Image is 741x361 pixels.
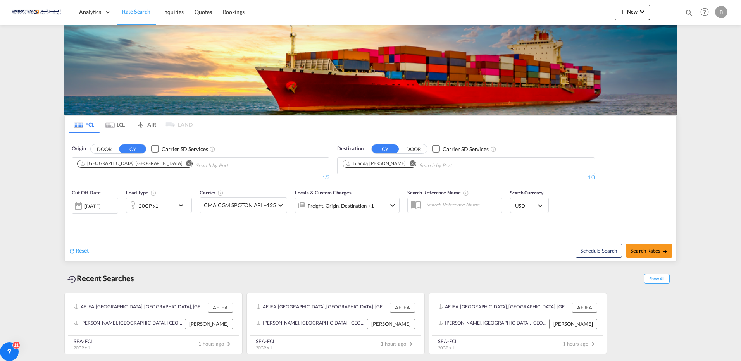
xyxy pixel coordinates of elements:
[131,116,162,133] md-tab-item: AIR
[100,116,131,133] md-tab-item: LCL
[572,303,597,313] div: AEJEA
[72,145,86,153] span: Origin
[422,199,502,210] input: Search Reference Name
[345,160,407,167] div: Press delete to remove this chip.
[139,200,159,211] div: 20GP x1
[126,198,192,213] div: 20GP x1icon-chevron-down
[367,319,415,329] div: [PERSON_NAME]
[576,244,622,258] button: Note: By default Schedule search will only considerorigin ports, destination ports and cut off da...
[256,303,388,313] div: AEJEA, Jebel Ali, United Arab Emirates, Middle East, Middle East
[84,203,100,210] div: [DATE]
[432,145,489,153] md-checkbox: Checkbox No Ink
[200,189,224,196] span: Carrier
[176,201,190,210] md-icon: icon-chevron-down
[72,174,329,181] div: 1/3
[196,160,269,172] input: Chips input.
[698,5,715,19] div: Help
[74,303,206,313] div: AEJEA, Jebel Ali, United Arab Emirates, Middle East, Middle East
[618,9,647,15] span: New
[381,340,415,347] span: 1 hours ago
[246,293,425,354] recent-search-card: AEJEA, [GEOGRAPHIC_DATA], [GEOGRAPHIC_DATA], [GEOGRAPHIC_DATA], [GEOGRAPHIC_DATA] AEJEA[PERSON_NA...
[715,6,727,18] div: B
[69,116,100,133] md-tab-item: FCL
[136,120,145,126] md-icon: icon-airplane
[195,9,212,15] span: Quotes
[80,160,184,167] div: Press delete to remove this chip.
[549,319,597,329] div: [PERSON_NAME]
[74,338,93,345] div: SEA-FCL
[223,9,245,15] span: Bookings
[429,293,607,354] recent-search-card: AEJEA, [GEOGRAPHIC_DATA], [GEOGRAPHIC_DATA], [GEOGRAPHIC_DATA], [GEOGRAPHIC_DATA] AEJEA[PERSON_NA...
[198,340,233,347] span: 1 hours ago
[224,339,233,349] md-icon: icon-chevron-right
[122,8,150,15] span: Rate Search
[626,244,672,258] button: Search Ratesicon-arrow-right
[256,345,272,350] span: 20GP x 1
[308,200,374,211] div: Freight Origin Destination Factory Stuffing
[12,3,64,21] img: c67187802a5a11ec94275b5db69a26e6.png
[404,160,416,168] button: Remove
[419,160,493,172] input: Chips input.
[69,248,76,254] md-icon: icon-refresh
[72,189,101,196] span: Cut Off Date
[91,144,118,153] button: DOOR
[256,338,276,345] div: SEA-FCL
[126,189,157,196] span: Load Type
[615,5,650,20] button: icon-plus 400-fgNewicon-chevron-down
[563,340,598,347] span: 1 hours ago
[438,345,454,350] span: 20GP x 1
[588,339,598,349] md-icon: icon-chevron-right
[388,201,397,210] md-icon: icon-chevron-down
[685,9,693,17] md-icon: icon-magnify
[72,213,78,223] md-datepicker: Select
[209,146,215,152] md-icon: Unchecked: Search for CY (Container Yard) services for all selected carriers.Checked : Search for...
[65,133,676,261] div: OriginDOOR CY Checkbox No InkUnchecked: Search for CY (Container Yard) services for all selected ...
[685,9,693,20] div: icon-magnify
[74,345,90,350] span: 20GP x 1
[119,144,146,153] button: CY
[80,160,182,167] div: Jebel Ali, AEJEA
[64,270,137,287] div: Recent Searches
[67,275,77,284] md-icon: icon-backup-restore
[390,303,415,313] div: AEJEA
[79,8,101,16] span: Analytics
[638,7,647,16] md-icon: icon-chevron-down
[76,158,272,172] md-chips-wrap: Chips container. Use arrow keys to select chips.
[150,190,157,196] md-icon: icon-information-outline
[337,174,595,181] div: 1/3
[69,247,89,255] div: icon-refreshReset
[337,145,364,153] span: Destination
[341,158,496,172] md-chips-wrap: Chips container. Use arrow keys to select chips.
[217,190,224,196] md-icon: The selected Trucker/Carrierwill be displayed in the rate results If the rates are from another f...
[618,7,627,16] md-icon: icon-plus 400-fg
[407,189,469,196] span: Search Reference Name
[644,274,670,284] span: Show All
[204,201,276,209] span: CMA CGM SPOTON API +125
[400,144,427,153] button: DOOR
[295,189,352,196] span: Locals & Custom Charges
[72,198,118,214] div: [DATE]
[76,247,89,254] span: Reset
[662,249,668,254] md-icon: icon-arrow-right
[515,202,537,209] span: USD
[631,248,668,254] span: Search Rates
[345,160,406,167] div: Luanda, AOLAD
[161,9,184,15] span: Enquiries
[443,145,489,153] div: Carrier SD Services
[406,339,415,349] md-icon: icon-chevron-right
[162,145,208,153] div: Carrier SD Services
[151,145,208,153] md-checkbox: Checkbox No Ink
[185,319,233,329] div: [PERSON_NAME]
[490,146,496,152] md-icon: Unchecked: Search for CY (Container Yard) services for all selected carriers.Checked : Search for...
[514,200,545,211] md-select: Select Currency: $ USDUnited States Dollar
[510,190,544,196] span: Search Currency
[438,338,458,345] div: SEA-FCL
[181,160,192,168] button: Remove
[256,319,365,329] div: AOLAD, Luanda, Angola, Central Africa, Africa
[438,303,570,313] div: AEJEA, Jebel Ali, United Arab Emirates, Middle East, Middle East
[69,116,193,133] md-pagination-wrapper: Use the left and right arrow keys to navigate between tabs
[463,190,469,196] md-icon: Your search will be saved by the below given name
[372,144,399,153] button: CY
[64,25,677,115] img: LCL+%26+FCL+BACKGROUND.png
